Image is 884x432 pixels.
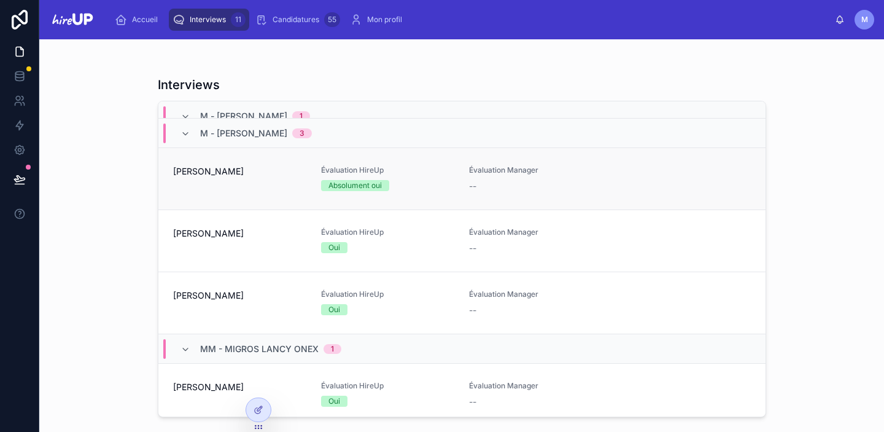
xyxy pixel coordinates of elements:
[469,289,602,299] span: Évaluation Manager
[328,396,340,407] div: Oui
[469,242,476,254] span: --
[328,304,340,315] div: Oui
[190,15,226,25] span: Interviews
[49,10,95,29] img: App logo
[469,304,476,316] span: --
[158,76,220,93] h1: Interviews
[158,272,766,334] a: [PERSON_NAME]Évaluation HireUpOuiÉvaluation Manager--
[173,381,306,393] span: [PERSON_NAME]
[200,343,319,355] span: MM - Migros Lancy Onex
[252,9,344,31] a: Candidatures55
[300,128,304,138] div: 3
[331,344,334,354] div: 1
[158,210,766,272] a: [PERSON_NAME]Évaluation HireUpOuiÉvaluation Manager--
[200,127,287,139] span: M - [PERSON_NAME]
[231,12,246,27] div: 11
[328,180,382,191] div: Absolument oui
[469,180,476,192] span: --
[158,147,766,210] a: [PERSON_NAME]Évaluation HireUpAbsolument ouiÉvaluation Manager--
[469,227,602,237] span: Évaluation Manager
[300,111,303,121] div: 1
[328,242,340,253] div: Oui
[321,381,454,391] span: Évaluation HireUp
[321,289,454,299] span: Évaluation HireUp
[158,363,766,425] a: [PERSON_NAME]Évaluation HireUpOuiÉvaluation Manager--
[273,15,319,25] span: Candidatures
[346,9,411,31] a: Mon profil
[321,165,454,175] span: Évaluation HireUp
[169,9,249,31] a: Interviews11
[469,381,602,391] span: Évaluation Manager
[321,227,454,237] span: Évaluation HireUp
[173,227,306,240] span: [PERSON_NAME]
[132,15,158,25] span: Accueil
[469,396,476,408] span: --
[861,15,868,25] span: M
[367,15,402,25] span: Mon profil
[469,165,602,175] span: Évaluation Manager
[200,110,287,122] span: M - [PERSON_NAME]
[324,12,340,27] div: 55
[105,6,835,33] div: scrollable content
[173,165,306,178] span: [PERSON_NAME]
[111,9,166,31] a: Accueil
[173,289,306,302] span: [PERSON_NAME]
